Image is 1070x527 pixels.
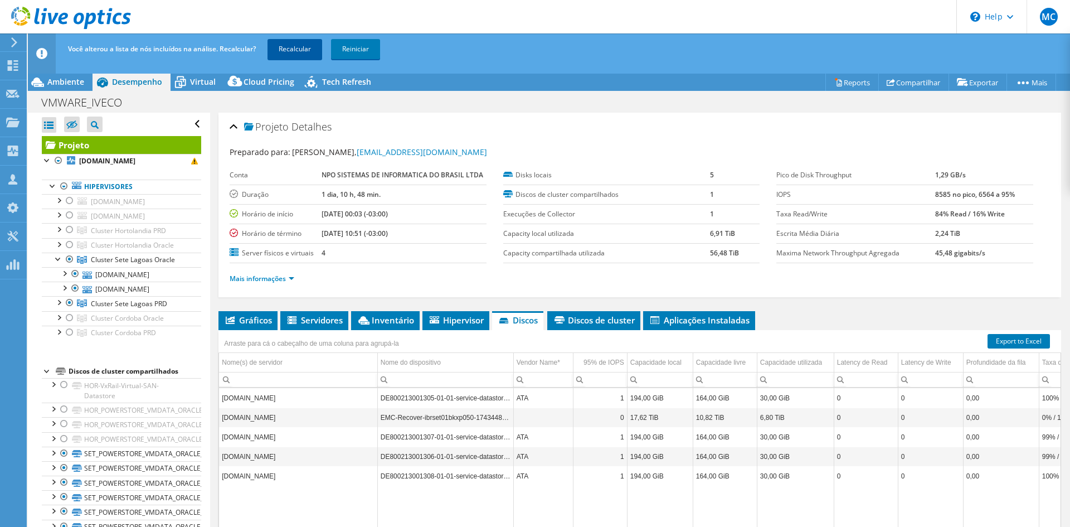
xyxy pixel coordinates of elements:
[834,466,898,486] td: Column Latency de Read, Value 0
[69,365,201,378] div: Discos de cluster compartilhados
[322,229,388,238] b: [DATE] 10:51 (-03:00)
[377,353,513,373] td: Nome do dispositivo Column
[776,209,935,220] label: Taxa Read/Write
[267,39,322,59] a: Recalcular
[693,388,757,408] td: Column Capacidade livre, Value 164,00 GiB
[42,476,201,490] a: SET_POWERSTORE_VMDATA_ORACLE_04
[91,211,145,221] span: [DOMAIN_NAME]
[710,190,714,199] b: 1
[42,180,201,194] a: Hipervisores
[834,447,898,466] td: Column Latency de Read, Value 0
[42,209,201,223] a: [DOMAIN_NAME]
[776,228,935,239] label: Escrita Média Diária
[963,447,1039,466] td: Column Profundidade da fila, Value 0,00
[517,356,560,369] div: Vendor Name*
[428,315,484,326] span: Hipervisor
[573,427,627,447] td: Column 95% de IOPS, Value 1
[627,466,693,486] td: Column Capacidade local, Value 194,00 GiB
[834,408,898,427] td: Column Latency de Read, Value 0
[42,282,201,296] a: [DOMAIN_NAME]
[91,240,174,250] span: Cluster Hortolandia Oracle
[42,447,201,461] a: SET_POWERSTORE_VMDATA_ORACLE_01
[91,226,166,235] span: Cluster Hortolandia PRD
[757,466,834,486] td: Column Capacidade utilizada, Value 30,00 GiB
[963,353,1039,373] td: Profundidade da fila Column
[42,296,201,311] a: Cluster Sete Lagoas PRD
[42,238,201,253] a: Cluster Hortolandia Oracle
[693,372,757,387] td: Column Capacidade livre, Filter cell
[377,408,513,427] td: Column Nome do dispositivo, Value EMC-Recover-ibrset01bkxp050-1743448684
[901,356,951,369] div: Latency de Write
[42,136,201,154] a: Projeto
[710,209,714,219] b: 1
[513,427,573,447] td: Column Vendor Name*, Value ATA
[322,190,381,199] b: 1 dia, 10 h, 48 min.
[693,427,757,447] td: Column Capacidade livre, Value 164,00 GiB
[42,326,201,340] a: Cluster Cordoba PRD
[757,427,834,447] td: Column Capacidade utilizada, Value 30,00 GiB
[230,189,321,200] label: Duração
[710,229,735,238] b: 6,91 TiB
[627,388,693,408] td: Column Capacidade local, Value 194,00 GiB
[553,315,635,326] span: Discos de cluster
[693,447,757,466] td: Column Capacidade livre, Value 164,00 GiB
[42,253,201,267] a: Cluster Sete Lagoas Oracle
[42,154,201,168] a: [DOMAIN_NAME]
[878,74,949,91] a: Compartilhar
[963,388,1039,408] td: Column Profundidade da fila, Value 0,00
[776,189,935,200] label: IOPS
[219,466,377,486] td: Column Nome(s) de servidor, Value ibrset01vhxp100.ivecoeurope.ivecogroup.iveco.com
[573,353,627,373] td: 95% de IOPS Column
[837,356,888,369] div: Latency de Read
[36,96,139,109] h1: VMWARE_IVECO
[42,223,201,238] a: Cluster Hortolandia PRD
[1040,8,1058,26] span: MC
[693,466,757,486] td: Column Capacidade livre, Value 164,00 GiB
[963,408,1039,427] td: Column Profundidade da fila, Value 0,00
[42,432,201,447] a: HOR_POWERSTORE_VMDATA_ORACLE_03
[91,197,145,206] span: [DOMAIN_NAME]
[377,447,513,466] td: Column Nome do dispositivo, Value DE800213001306-01-01-service-datastore1
[219,353,377,373] td: Nome(s) de servidor Column
[230,274,294,283] a: Mais informações
[573,447,627,466] td: Column 95% de IOPS, Value 1
[377,466,513,486] td: Column Nome do dispositivo, Value DE800213001308-01-01-service-datastore1
[776,170,935,181] label: Pico de Disk Throughput
[1006,74,1056,91] a: Mais
[503,248,711,259] label: Capacity compartilhada utilizada
[710,170,714,180] b: 5
[898,372,963,387] td: Column Latency de Write, Filter cell
[377,372,513,387] td: Column Nome do dispositivo, Filter cell
[222,356,283,369] div: Nome(s) de servidor
[91,313,164,323] span: Cluster Cordoba Oracle
[322,76,371,87] span: Tech Refresh
[322,170,483,180] b: NPO SISTEMAS DE INFORMATICA DO BRASIL LTDA
[649,315,750,326] span: Aplicações Instaladas
[244,122,289,133] span: Projeto
[834,372,898,387] td: Column Latency de Read, Filter cell
[696,356,746,369] div: Capacidade livre
[966,356,1026,369] div: Profundidade da fila
[513,466,573,486] td: Column Vendor Name*, Value ATA
[757,408,834,427] td: Column Capacidade utilizada, Value 6,80 TiB
[381,356,441,369] div: Nome do dispositivo
[224,315,272,326] span: Gráficos
[573,388,627,408] td: Column 95% de IOPS, Value 1
[988,334,1050,349] a: Export to Excel
[573,408,627,427] td: Column 95% de IOPS, Value 0
[573,372,627,387] td: Column 95% de IOPS, Filter cell
[825,74,879,91] a: Reports
[291,120,332,133] span: Detalhes
[42,505,201,519] a: SET_POWERSTORE_VMDATA_ORACLE_06
[91,299,167,308] span: Cluster Sete Lagoas PRD
[693,408,757,427] td: Column Capacidade livre, Value 10,82 TiB
[583,356,624,369] div: 95% de IOPS
[693,353,757,373] td: Capacidade livre Column
[221,336,402,351] div: Arraste para cá o cabeçalho de uma coluna para agrupá-la
[513,408,573,427] td: Column Vendor Name*, Value
[42,403,201,417] a: HOR_POWERSTORE_VMDATA_ORACLE_01
[322,248,325,258] b: 4
[42,311,201,326] a: Cluster Cordoba Oracle
[513,372,573,387] td: Column Vendor Name*, Filter cell
[627,372,693,387] td: Column Capacidade local, Filter cell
